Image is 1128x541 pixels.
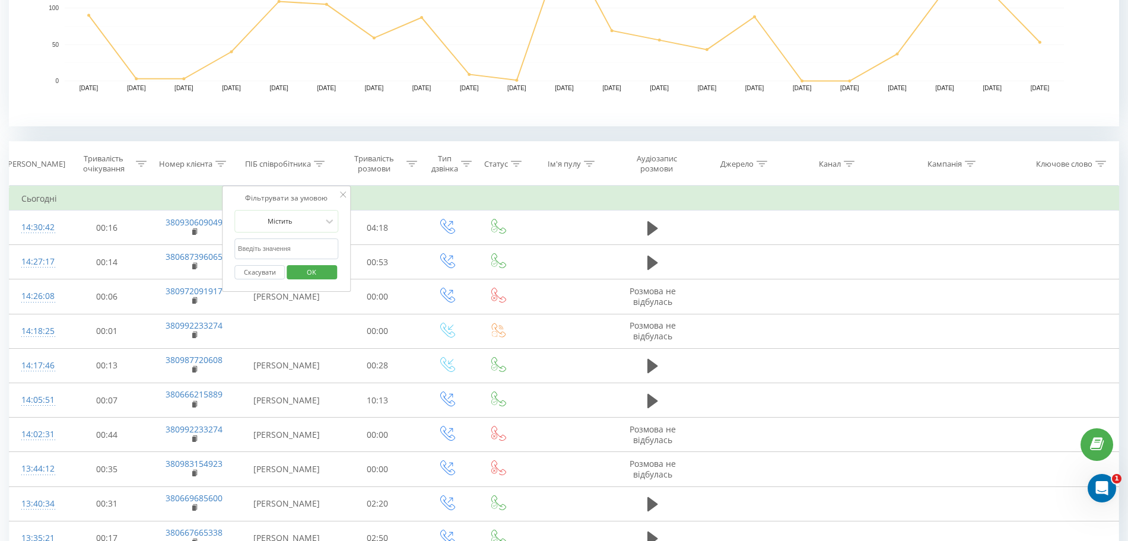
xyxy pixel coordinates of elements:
td: [PERSON_NAME] [239,452,335,486]
div: Статус [484,159,508,169]
span: Розмова не відбулась [630,458,676,480]
td: 00:28 [335,348,420,383]
span: Розмова не відбулась [630,320,676,342]
div: [PERSON_NAME] [5,159,65,169]
div: Тривалість розмови [345,154,403,174]
div: 14:05:51 [21,389,52,412]
div: 13:40:34 [21,492,52,515]
a: 380687396065 [166,251,223,262]
text: [DATE] [745,85,764,91]
text: [DATE] [602,85,621,91]
text: [DATE] [317,85,336,91]
td: 02:20 [335,486,420,521]
td: 10:13 [335,383,420,418]
text: [DATE] [555,85,574,91]
text: [DATE] [460,85,479,91]
td: [PERSON_NAME] [239,383,335,418]
td: 00:00 [335,418,420,452]
td: 00:00 [335,452,420,486]
td: Сьогодні [9,187,1119,211]
td: [PERSON_NAME] [239,486,335,521]
td: 00:14 [64,245,150,279]
div: Кампанія [927,159,962,169]
text: [DATE] [507,85,526,91]
text: [DATE] [1031,85,1050,91]
a: 380666215889 [166,389,223,400]
text: [DATE] [174,85,193,91]
div: 14:18:25 [21,320,52,343]
text: [DATE] [365,85,384,91]
div: Фільтрувати за умовою [234,192,339,204]
button: OK [287,265,337,280]
td: 00:00 [335,279,420,314]
td: 00:00 [335,314,420,348]
td: 00:31 [64,486,150,521]
span: Розмова не відбулась [630,424,676,445]
td: 00:44 [64,418,150,452]
text: [DATE] [80,85,98,91]
td: 00:35 [64,452,150,486]
td: 00:01 [64,314,150,348]
a: 380987720608 [166,354,223,365]
div: 14:17:46 [21,354,52,377]
span: 1 [1112,474,1121,483]
text: 0 [55,78,59,84]
div: 14:27:17 [21,250,52,273]
a: 380972091917 [166,285,223,297]
td: 00:53 [335,245,420,279]
text: [DATE] [412,85,431,91]
a: 380930609049 [166,217,223,228]
text: [DATE] [650,85,669,91]
input: Введіть значення [234,238,339,259]
div: Ім'я пулу [548,159,581,169]
a: 380992233274 [166,320,223,331]
div: Тип дзвінка [431,154,458,174]
td: 00:16 [64,211,150,245]
text: [DATE] [127,85,146,91]
div: Джерело [720,159,754,169]
div: Номер клієнта [159,159,212,169]
div: Тривалість очікування [75,154,133,174]
text: [DATE] [983,85,1002,91]
td: 00:07 [64,383,150,418]
td: 00:13 [64,348,150,383]
text: 100 [49,5,59,11]
div: ПІБ співробітника [245,159,311,169]
iframe: Intercom live chat [1088,474,1116,502]
text: 50 [52,42,59,48]
text: [DATE] [935,85,954,91]
td: [PERSON_NAME] [239,348,335,383]
text: [DATE] [269,85,288,91]
text: [DATE] [793,85,812,91]
div: 14:26:08 [21,285,52,308]
div: Аудіозапис розмови [622,154,691,174]
span: OK [295,263,328,281]
text: [DATE] [840,85,859,91]
div: 14:30:42 [21,216,52,239]
text: [DATE] [222,85,241,91]
div: Канал [819,159,841,169]
a: 380669685600 [166,492,223,504]
div: Ключове слово [1036,159,1092,169]
div: 14:02:31 [21,423,52,446]
td: [PERSON_NAME] [239,279,335,314]
span: Розмова не відбулась [630,285,676,307]
text: [DATE] [888,85,907,91]
td: 00:06 [64,279,150,314]
td: [PERSON_NAME] [239,418,335,452]
td: 04:18 [335,211,420,245]
div: 13:44:12 [21,457,52,480]
a: 380983154923 [166,458,223,469]
button: Скасувати [234,265,285,280]
a: 380992233274 [166,424,223,435]
a: 380667665338 [166,527,223,538]
text: [DATE] [698,85,717,91]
